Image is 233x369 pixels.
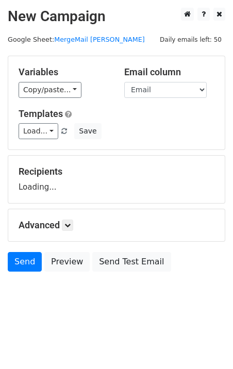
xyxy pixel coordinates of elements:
[8,8,225,25] h2: New Campaign
[19,220,214,231] h5: Advanced
[44,252,90,272] a: Preview
[92,252,171,272] a: Send Test Email
[19,66,109,78] h5: Variables
[19,166,214,177] h5: Recipients
[19,123,58,139] a: Load...
[74,123,101,139] button: Save
[124,66,214,78] h5: Email column
[156,34,225,45] span: Daily emails left: 50
[156,36,225,43] a: Daily emails left: 50
[19,82,81,98] a: Copy/paste...
[54,36,145,43] a: MergeMail [PERSON_NAME]
[8,252,42,272] a: Send
[19,108,63,119] a: Templates
[8,36,145,43] small: Google Sheet:
[19,166,214,193] div: Loading...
